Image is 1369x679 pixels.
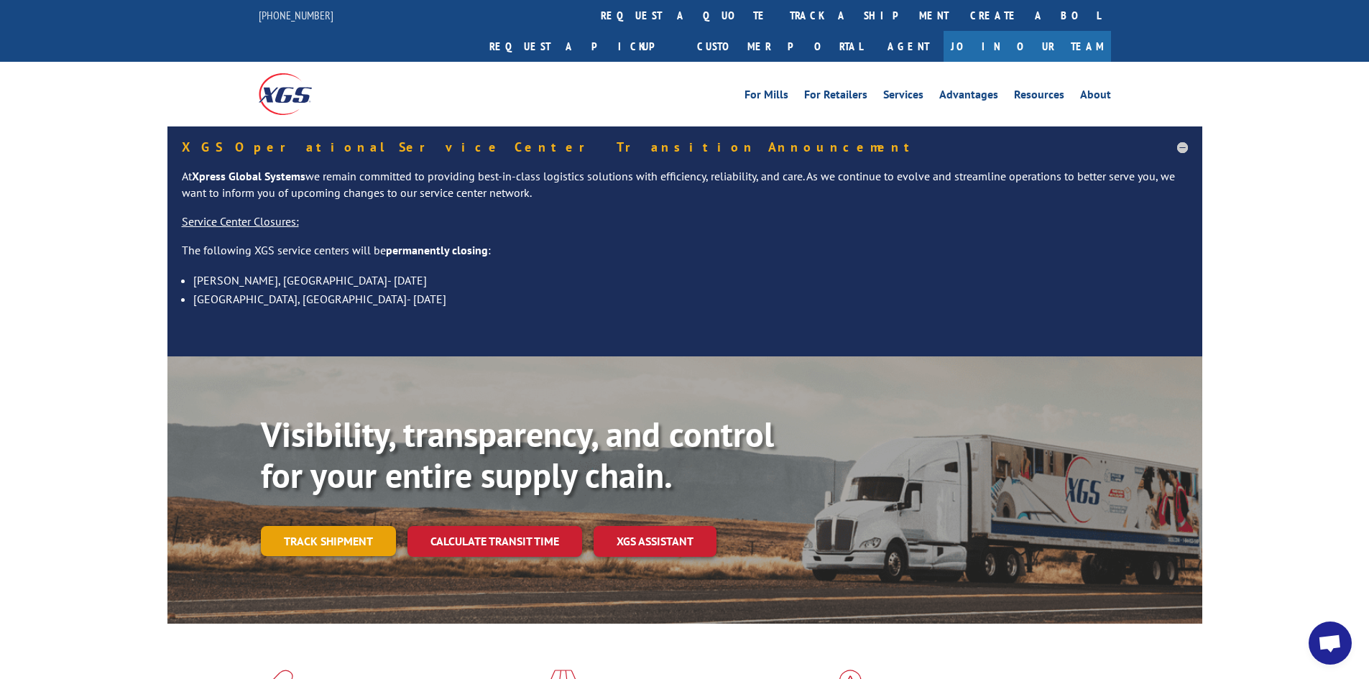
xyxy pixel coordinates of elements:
[192,169,305,183] strong: Xpress Global Systems
[182,168,1188,214] p: At we remain committed to providing best-in-class logistics solutions with efficiency, reliabilit...
[1080,89,1111,105] a: About
[259,8,333,22] a: [PHONE_NUMBER]
[261,526,396,556] a: Track shipment
[182,242,1188,271] p: The following XGS service centers will be :
[939,89,998,105] a: Advantages
[407,526,582,557] a: Calculate transit time
[479,31,686,62] a: Request a pickup
[594,526,716,557] a: XGS ASSISTANT
[261,412,774,498] b: Visibility, transparency, and control for your entire supply chain.
[182,141,1188,154] h5: XGS Operational Service Center Transition Announcement
[193,290,1188,308] li: [GEOGRAPHIC_DATA], [GEOGRAPHIC_DATA]- [DATE]
[883,89,923,105] a: Services
[745,89,788,105] a: For Mills
[182,214,299,228] u: Service Center Closures:
[193,271,1188,290] li: [PERSON_NAME], [GEOGRAPHIC_DATA]- [DATE]
[804,89,867,105] a: For Retailers
[686,31,873,62] a: Customer Portal
[386,243,488,257] strong: permanently closing
[1014,89,1064,105] a: Resources
[873,31,944,62] a: Agent
[1309,622,1352,665] a: Open chat
[944,31,1111,62] a: Join Our Team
